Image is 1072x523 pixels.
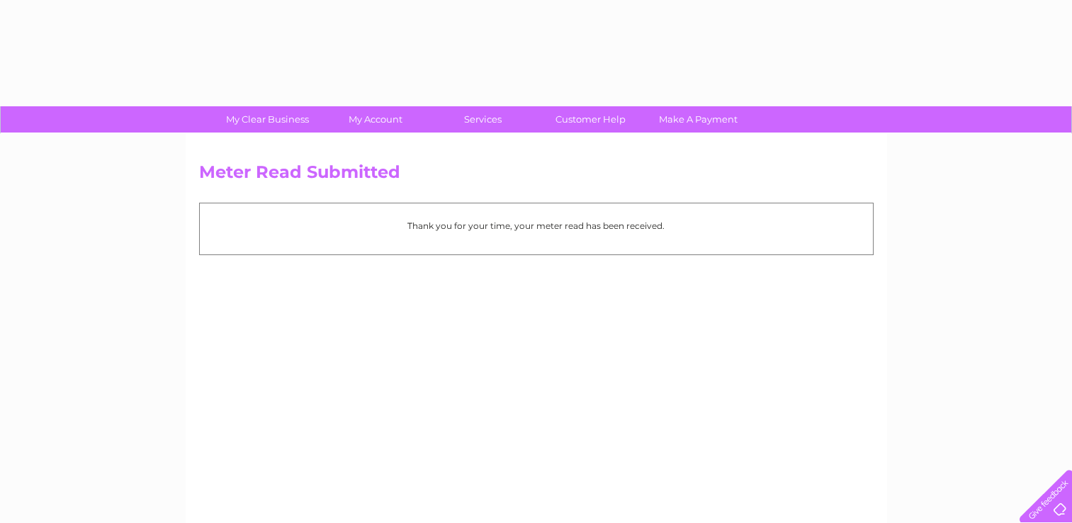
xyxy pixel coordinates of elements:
[209,106,326,133] a: My Clear Business
[207,219,866,232] p: Thank you for your time, your meter read has been received.
[199,162,874,189] h2: Meter Read Submitted
[424,106,541,133] a: Services
[532,106,649,133] a: Customer Help
[317,106,434,133] a: My Account
[640,106,757,133] a: Make A Payment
